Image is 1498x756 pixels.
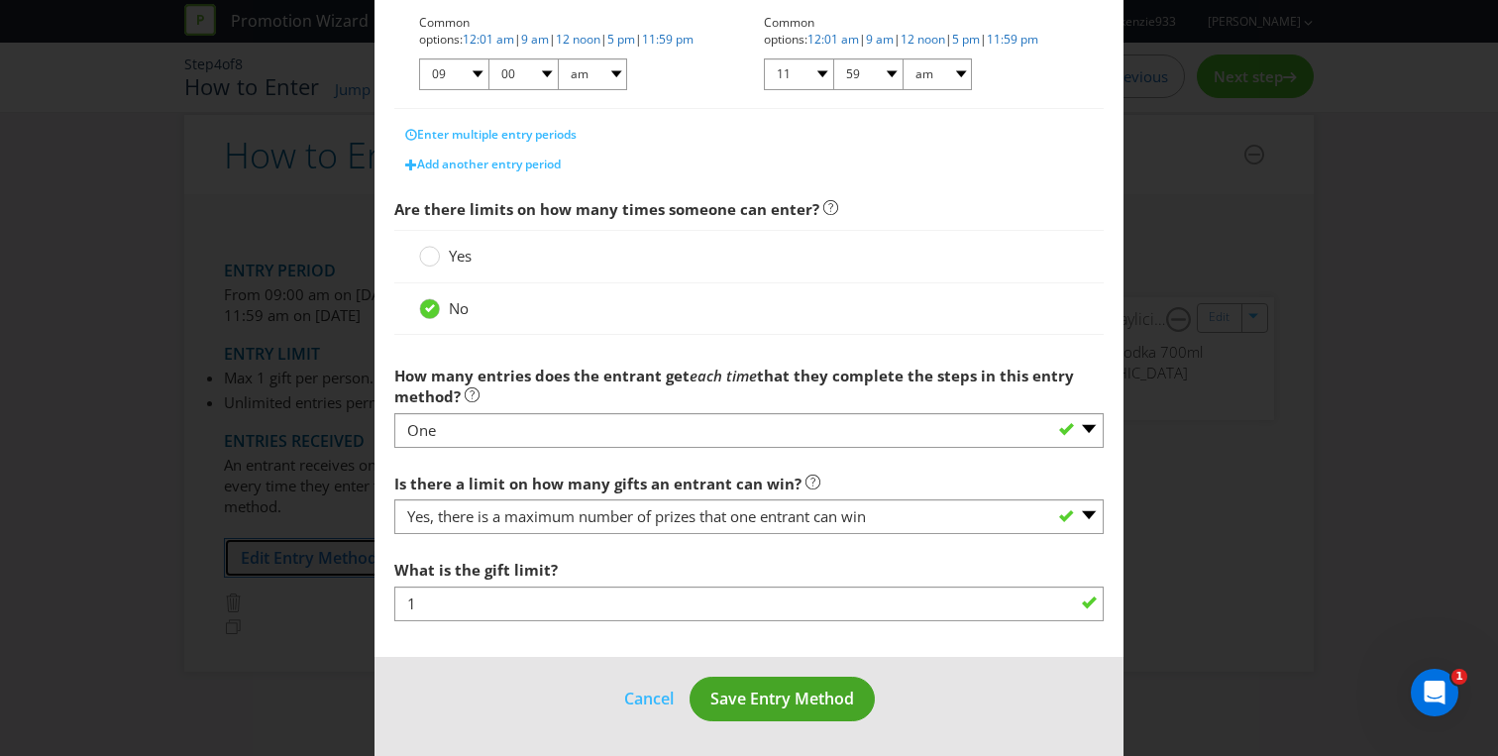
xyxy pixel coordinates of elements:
span: | [980,31,987,48]
a: 12:01 am [463,31,514,48]
span: | [600,31,607,48]
span: Save Entry Method [710,688,854,709]
span: | [635,31,642,48]
a: 9 am [521,31,549,48]
iframe: Intercom live chat [1411,669,1458,716]
a: 5 pm [607,31,635,48]
span: Enter multiple entry periods [417,126,577,143]
em: each time [690,366,757,385]
span: What is the gift limit? [394,560,558,580]
span: Is there a limit on how many gifts an entrant can win? [394,474,802,493]
a: 12:01 am [807,31,859,48]
button: Save Entry Method [690,677,875,721]
span: Are there limits on how many times someone can enter? [394,199,819,219]
span: that they complete the steps in this entry method? [394,366,1074,406]
button: Cancel [623,687,675,711]
span: Common options: [764,14,814,48]
a: 11:59 pm [987,31,1038,48]
a: 12 noon [901,31,945,48]
span: Common options: [419,14,470,48]
button: Add another entry period [394,150,572,179]
a: 12 noon [556,31,600,48]
span: Add another entry period [417,156,561,172]
span: | [945,31,952,48]
span: How many entries does the entrant get [394,366,690,385]
span: No [449,298,469,318]
button: Enter multiple entry periods [394,120,588,150]
span: Yes [449,246,472,266]
a: 5 pm [952,31,980,48]
span: | [514,31,521,48]
span: 1 [1451,669,1467,685]
a: 11:59 pm [642,31,694,48]
span: | [894,31,901,48]
span: | [549,31,556,48]
a: 9 am [866,31,894,48]
span: | [859,31,866,48]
